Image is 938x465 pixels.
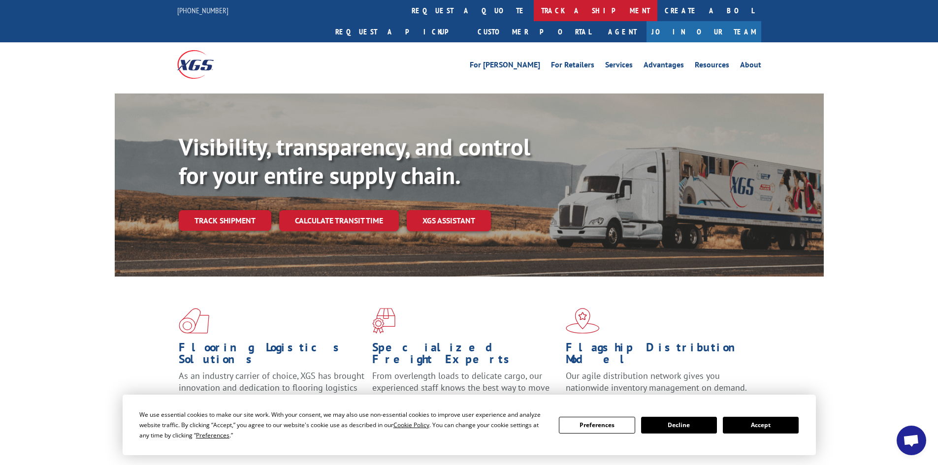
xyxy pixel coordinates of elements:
[647,21,761,42] a: Join Our Team
[372,341,558,370] h1: Specialized Freight Experts
[372,308,395,334] img: xgs-icon-focused-on-flooring-red
[372,370,558,414] p: From overlength loads to delicate cargo, our experienced staff knows the best way to move your fr...
[566,370,747,393] span: Our agile distribution network gives you nationwide inventory management on demand.
[644,61,684,72] a: Advantages
[279,210,399,231] a: Calculate transit time
[179,131,530,190] b: Visibility, transparency, and control for your entire supply chain.
[566,308,600,334] img: xgs-icon-flagship-distribution-model-red
[695,61,729,72] a: Resources
[179,370,364,405] span: As an industry carrier of choice, XGS has brought innovation and dedication to flooring logistics...
[897,426,926,455] div: Open chat
[641,417,717,434] button: Decline
[470,61,540,72] a: For [PERSON_NAME]
[393,421,429,429] span: Cookie Policy
[407,210,491,231] a: XGS ASSISTANT
[177,5,228,15] a: [PHONE_NUMBER]
[179,210,271,231] a: Track shipment
[598,21,647,42] a: Agent
[470,21,598,42] a: Customer Portal
[559,417,635,434] button: Preferences
[605,61,633,72] a: Services
[566,341,752,370] h1: Flagship Distribution Model
[740,61,761,72] a: About
[123,395,816,455] div: Cookie Consent Prompt
[179,341,365,370] h1: Flooring Logistics Solutions
[139,409,547,440] div: We use essential cookies to make our site work. With your consent, we may also use non-essential ...
[196,431,229,439] span: Preferences
[551,61,594,72] a: For Retailers
[179,308,209,334] img: xgs-icon-total-supply-chain-intelligence-red
[328,21,470,42] a: Request a pickup
[723,417,799,434] button: Accept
